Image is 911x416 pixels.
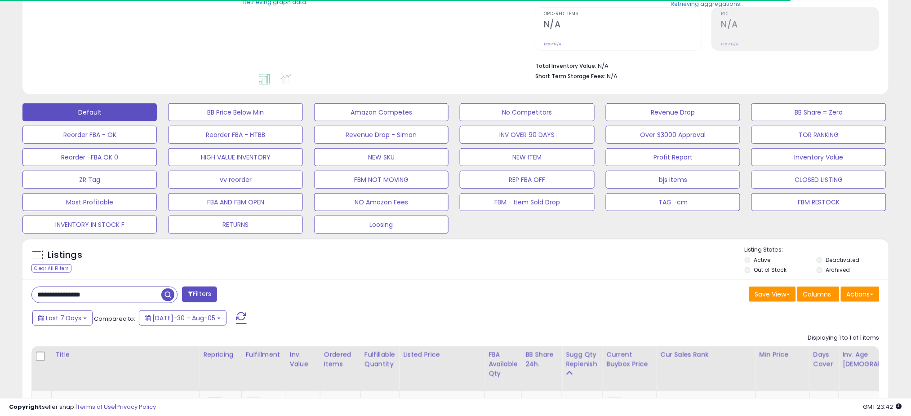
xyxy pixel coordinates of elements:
[460,193,594,211] button: FBM - Item Sold Drop
[562,346,603,391] th: Please note that this number is a calculation based on your required days of coverage and your ve...
[754,266,787,274] label: Out of Stock
[324,350,357,369] div: Ordered Items
[139,310,227,326] button: [DATE]-30 - Aug-05
[749,287,796,302] button: Save View
[314,193,449,211] button: NO Amazon Fees
[489,350,518,378] div: FBA Available Qty
[168,171,302,189] button: vv reorder
[460,126,594,144] button: INV OVER 90 DAYS
[314,103,449,121] button: Amazon Competes
[606,171,740,189] button: bjs items
[826,266,850,274] label: Archived
[460,171,594,189] button: REP FBA OFF
[403,350,481,359] div: Listed Price
[22,148,157,166] button: Reorder -FBA OK 0
[751,148,886,166] button: Inventory Value
[245,350,282,359] div: Fulfillment
[364,350,396,369] div: Fulfillable Quantity
[48,249,82,261] h5: Listings
[808,334,880,342] div: Displaying 1 to 1 of 1 items
[116,403,156,411] a: Privacy Policy
[168,193,302,211] button: FBA AND FBM OPEN
[314,148,449,166] button: NEW SKU
[314,126,449,144] button: Revenue Drop - Simon
[606,103,740,121] button: Revenue Drop
[751,103,886,121] button: BB Share = Zero
[797,287,840,302] button: Columns
[751,171,886,189] button: CLOSED LISTING
[751,126,886,144] button: TOR RANKING
[22,216,157,234] button: INVENTORY IN STOCK F
[31,264,71,273] div: Clear All Filters
[606,193,740,211] button: TAG -cm
[22,171,157,189] button: ZR Tag
[77,403,115,411] a: Terms of Use
[168,148,302,166] button: HIGH VALUE INVENTORY
[606,148,740,166] button: Profit Report
[803,290,831,299] span: Columns
[606,126,740,144] button: Over $3000 Approval
[661,350,752,359] div: Cur Sales Rank
[168,103,302,121] button: BB Price Below Min
[751,193,886,211] button: FBM RESTOCK
[863,403,902,411] span: 2025-08-13 23:42 GMT
[314,171,449,189] button: FBM NOT MOVING
[22,193,157,211] button: Most Profitable
[94,314,135,323] span: Compared to:
[32,310,93,326] button: Last 7 Days
[168,216,302,234] button: RETURNS
[607,350,653,369] div: Current Buybox Price
[813,350,835,369] div: Days Cover
[760,350,806,359] div: Min Price
[525,350,558,369] div: BB Share 24h.
[290,350,316,369] div: Inv. value
[9,403,42,411] strong: Copyright
[841,287,880,302] button: Actions
[566,350,599,369] div: Sugg Qty Replenish
[46,314,81,323] span: Last 7 Days
[22,126,157,144] button: Reorder FBA - OK
[826,256,859,264] label: Deactivated
[203,350,238,359] div: Repricing
[9,403,156,412] div: seller snap | |
[22,103,157,121] button: Default
[460,148,594,166] button: NEW ITEM
[314,216,449,234] button: Loosing
[152,314,215,323] span: [DATE]-30 - Aug-05
[55,350,196,359] div: Title
[182,287,217,302] button: Filters
[460,103,594,121] button: No Competitors
[168,126,302,144] button: Reorder FBA - HTBB
[745,246,889,254] p: Listing States:
[754,256,771,264] label: Active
